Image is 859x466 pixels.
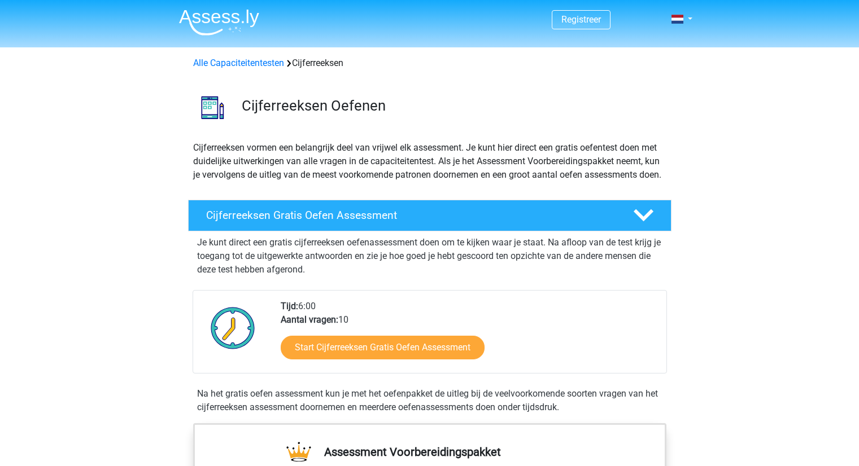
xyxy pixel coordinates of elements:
[281,314,338,325] b: Aantal vragen:
[206,209,615,222] h4: Cijferreeksen Gratis Oefen Assessment
[272,300,666,373] div: 6:00 10
[193,58,284,68] a: Alle Capaciteitentesten
[281,336,485,359] a: Start Cijferreeksen Gratis Oefen Assessment
[193,387,667,414] div: Na het gratis oefen assessment kun je met het oefenpakket de uitleg bij de veelvoorkomende soorte...
[204,300,261,356] img: Klok
[242,97,662,115] h3: Cijferreeksen Oefenen
[281,301,298,311] b: Tijd:
[197,236,662,276] p: Je kunt direct een gratis cijferreeksen oefenassessment doen om te kijken waar je staat. Na afloo...
[561,14,601,25] a: Registreer
[179,9,259,36] img: Assessly
[193,141,666,182] p: Cijferreeksen vormen een belangrijk deel van vrijwel elk assessment. Je kunt hier direct een grat...
[184,200,676,231] a: Cijferreeksen Gratis Oefen Assessment
[189,56,671,70] div: Cijferreeksen
[189,83,237,131] img: cijferreeksen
